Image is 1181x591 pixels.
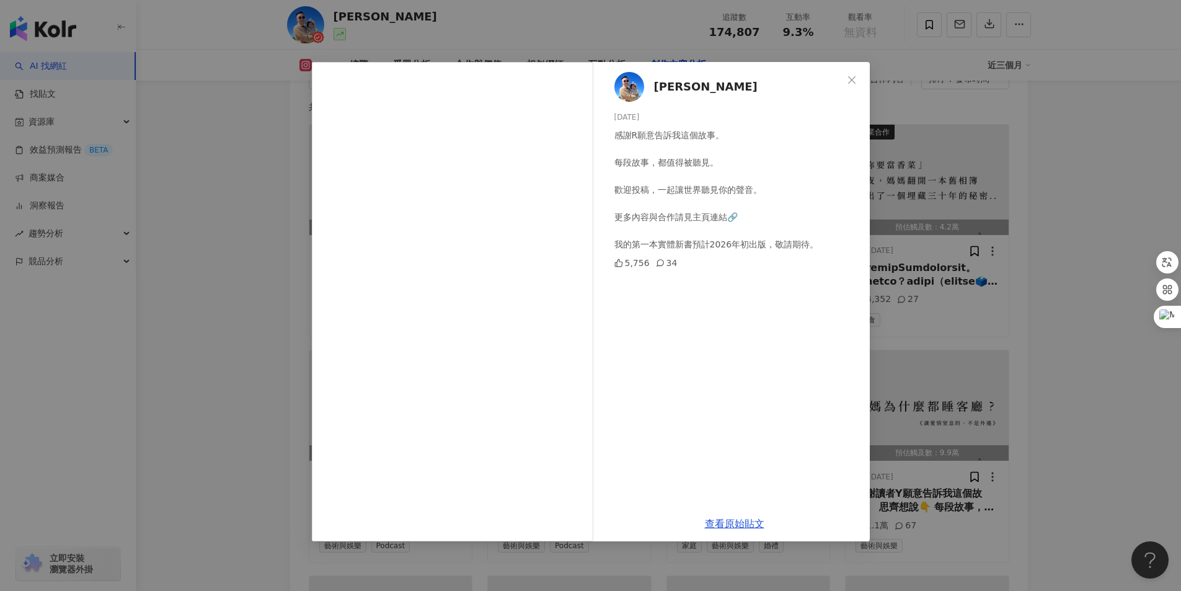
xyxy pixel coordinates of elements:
div: 感謝R願意告訴我這個故事。 每段故事，都值得被聽見。 歡迎投稿，一起讓世界聽見你的聲音。 更多內容與合作請見主頁連結🔗 我的第一本實體新書預計2026年初出版，敬請期待。 [614,128,860,251]
img: KOL Avatar [614,72,644,102]
a: 查看原始貼文 [705,518,764,530]
button: Close [839,68,864,92]
a: KOL Avatar[PERSON_NAME] [614,72,843,102]
div: [DATE] [614,112,860,123]
div: 5,756 [614,256,650,270]
div: 34 [656,256,678,270]
span: [PERSON_NAME] [654,78,758,96]
span: close [847,75,857,85]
